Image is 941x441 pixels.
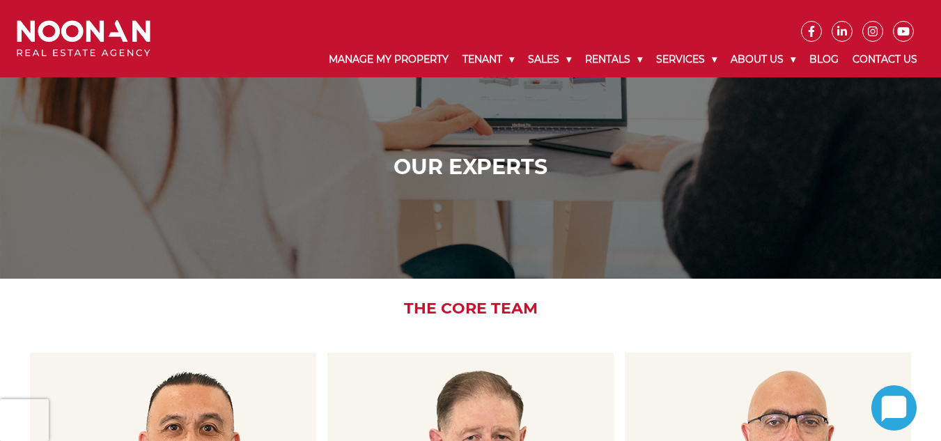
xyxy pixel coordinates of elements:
a: Sales [521,42,578,77]
img: Noonan Real Estate Agency [17,20,150,57]
a: Tenant [456,42,521,77]
a: Blog [802,42,846,77]
h1: Our Experts [20,155,921,180]
a: Rentals [578,42,649,77]
h2: The Core Team [20,300,921,318]
a: Manage My Property [322,42,456,77]
a: About Us [724,42,802,77]
a: Contact Us [846,42,924,77]
a: Services [649,42,724,77]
